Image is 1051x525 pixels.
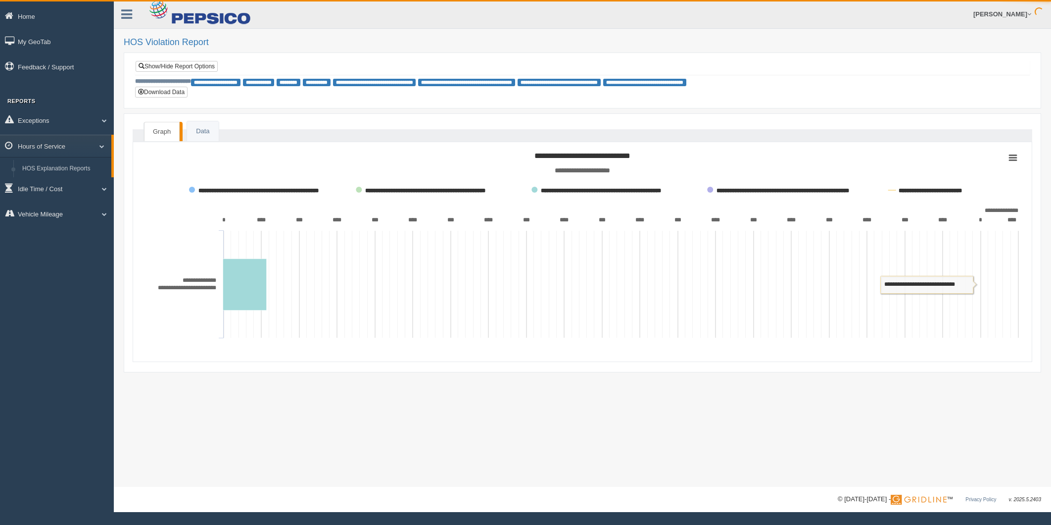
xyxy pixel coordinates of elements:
h2: HOS Violation Report [124,38,1041,48]
a: HOS Explanation Reports [18,160,111,178]
a: Show/Hide Report Options [136,61,218,72]
div: © [DATE]-[DATE] - ™ [838,494,1041,505]
span: v. 2025.5.2403 [1009,497,1041,502]
a: Privacy Policy [965,497,996,502]
img: Gridline [891,495,947,505]
button: Download Data [135,87,188,98]
a: Graph [144,122,180,142]
a: Data [187,121,218,142]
